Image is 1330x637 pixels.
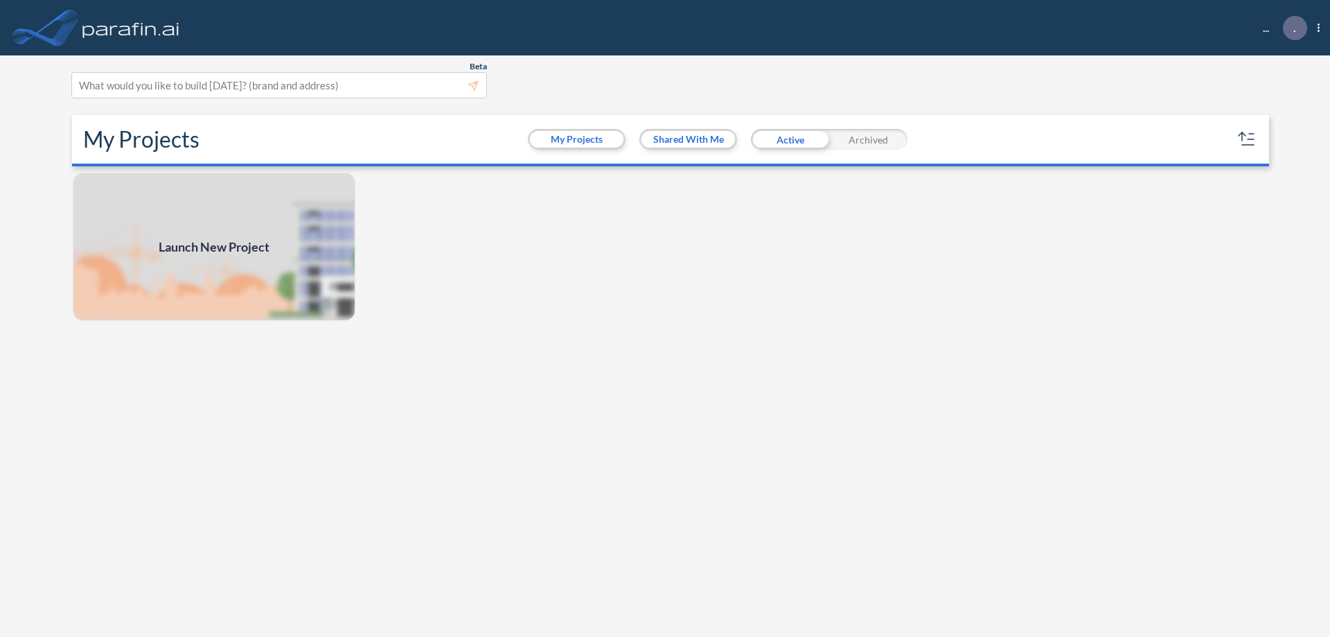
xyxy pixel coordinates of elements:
[83,126,199,152] h2: My Projects
[1242,16,1320,40] div: ...
[72,172,356,322] a: Launch New Project
[470,61,487,72] span: Beta
[530,131,623,148] button: My Projects
[159,238,269,256] span: Launch New Project
[1236,128,1258,150] button: sort
[829,129,907,150] div: Archived
[641,131,735,148] button: Shared With Me
[80,14,182,42] img: logo
[751,129,829,150] div: Active
[72,172,356,322] img: add
[1293,21,1296,34] p: .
